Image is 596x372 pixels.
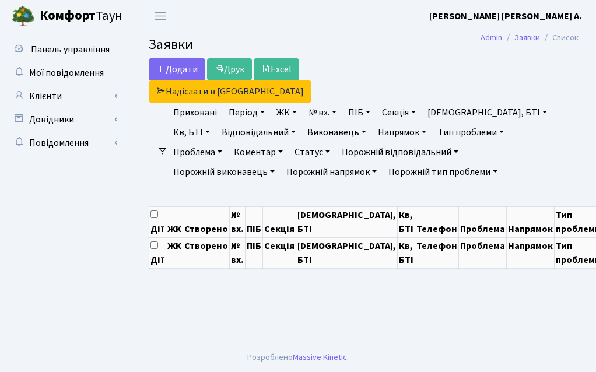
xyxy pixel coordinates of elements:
[146,6,175,26] button: Переключити навігацію
[481,31,502,44] a: Admin
[263,237,296,268] th: Секція
[217,122,300,142] a: Відповідальний
[149,80,311,103] a: Надіслати в [GEOGRAPHIC_DATA]
[293,351,347,363] a: Massive Kinetic
[272,103,301,122] a: ЖК
[224,103,269,122] a: Період
[398,237,415,268] th: Кв, БТІ
[6,131,122,155] a: Повідомлення
[156,63,198,76] span: Додати
[429,9,582,23] a: [PERSON_NAME] [PERSON_NAME] А.
[423,103,552,122] a: [DEMOGRAPHIC_DATA], БТІ
[282,162,381,182] a: Порожній напрямок
[149,34,193,55] span: Заявки
[229,142,288,162] a: Коментар
[246,237,263,268] th: ПІБ
[169,103,222,122] a: Приховані
[415,237,459,268] th: Телефон
[169,162,279,182] a: Порожній виконавець
[12,5,35,28] img: logo.png
[507,237,555,268] th: Напрямок
[230,237,246,268] th: № вх.
[373,122,431,142] a: Напрямок
[6,108,122,131] a: Довідники
[514,31,540,44] a: Заявки
[290,142,335,162] a: Статус
[31,43,110,56] span: Панель управління
[6,85,122,108] a: Клієнти
[377,103,420,122] a: Секція
[463,26,596,50] nav: breadcrumb
[40,6,96,25] b: Комфорт
[183,237,230,268] th: Створено
[296,237,398,268] th: [DEMOGRAPHIC_DATA], БТІ
[166,237,183,268] th: ЖК
[183,206,230,237] th: Створено
[459,206,507,237] th: Проблема
[246,206,263,237] th: ПІБ
[429,10,582,23] b: [PERSON_NAME] [PERSON_NAME] А.
[166,206,183,237] th: ЖК
[263,206,296,237] th: Секція
[343,103,375,122] a: ПІБ
[247,351,349,364] div: Розроблено .
[384,162,502,182] a: Порожній тип проблеми
[207,58,252,80] a: Друк
[149,58,205,80] a: Додати
[6,61,122,85] a: Мої повідомлення
[149,206,166,237] th: Дії
[29,66,104,79] span: Мої повідомлення
[540,31,579,44] li: Список
[459,237,507,268] th: Проблема
[230,206,246,237] th: № вх.
[303,122,371,142] a: Виконавець
[433,122,509,142] a: Тип проблеми
[254,58,299,80] a: Excel
[415,206,459,237] th: Телефон
[507,206,555,237] th: Напрямок
[296,206,398,237] th: [DEMOGRAPHIC_DATA], БТІ
[169,122,215,142] a: Кв, БТІ
[304,103,341,122] a: № вх.
[40,6,122,26] span: Таун
[149,237,166,268] th: Дії
[6,38,122,61] a: Панель управління
[169,142,227,162] a: Проблема
[337,142,463,162] a: Порожній відповідальний
[398,206,415,237] th: Кв, БТІ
